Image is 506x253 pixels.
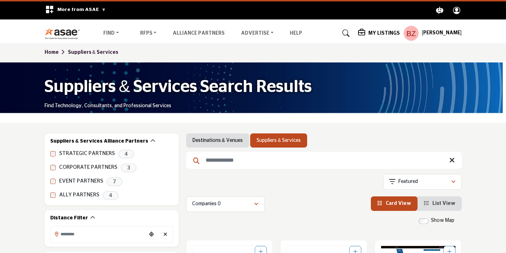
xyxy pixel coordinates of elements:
[358,29,400,38] div: My Listings
[118,150,134,159] span: 4
[45,103,171,110] p: Find Technology, Consultants, and Professional Services
[107,177,122,186] span: 7
[368,30,400,36] h5: My Listings
[51,227,146,241] input: Search Location
[50,215,88,222] h2: Distance Filter
[173,31,225,36] a: Alliance Partners
[424,201,455,206] a: View List
[146,227,157,242] div: Choose your current location
[45,28,84,39] img: Site Logo
[50,179,56,184] input: EVENT PARTNERS checkbox
[186,152,462,169] input: Search Keyword
[160,227,171,242] div: Clear search location
[121,163,137,172] span: 3
[377,201,411,206] a: View Card
[257,137,301,144] a: Suppliers & Services
[335,28,354,39] a: Search
[431,217,454,224] label: Show Map
[57,7,106,12] span: More from ASAE
[50,192,56,198] input: ALLY PARTNERS checkbox
[59,191,99,199] label: ALLY PARTNERS
[186,196,265,212] button: Companies 0
[192,201,220,208] p: Companies 0
[50,165,56,170] input: CORPORATE PARTNERS checkbox
[45,50,68,55] a: Home
[50,138,148,145] h2: Suppliers & Services Alliance Partners
[383,174,462,190] button: Featured
[59,163,117,172] label: CORPORATE PARTNERS
[59,150,115,158] label: STRATEGIC PARTNERS
[98,28,124,38] a: Find
[41,1,110,19] div: More from ASAE
[290,31,302,36] a: Help
[236,28,278,38] a: Advertise
[386,201,411,206] span: Card View
[192,137,243,144] a: Destinations & Venues
[432,201,455,206] span: List View
[135,28,162,38] a: RFPs
[398,178,418,185] p: Featured
[50,151,56,156] input: STRATEGIC PARTNERS checkbox
[371,196,418,211] li: Card View
[59,177,103,185] label: EVENT PARTNERS
[45,76,312,98] h1: Suppliers & Services Search Results
[103,191,119,200] span: 4
[403,25,419,41] button: Show hide supplier dropdown
[68,50,118,55] a: Suppliers & Services
[422,30,462,37] h5: [PERSON_NAME]
[418,196,462,211] li: List View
